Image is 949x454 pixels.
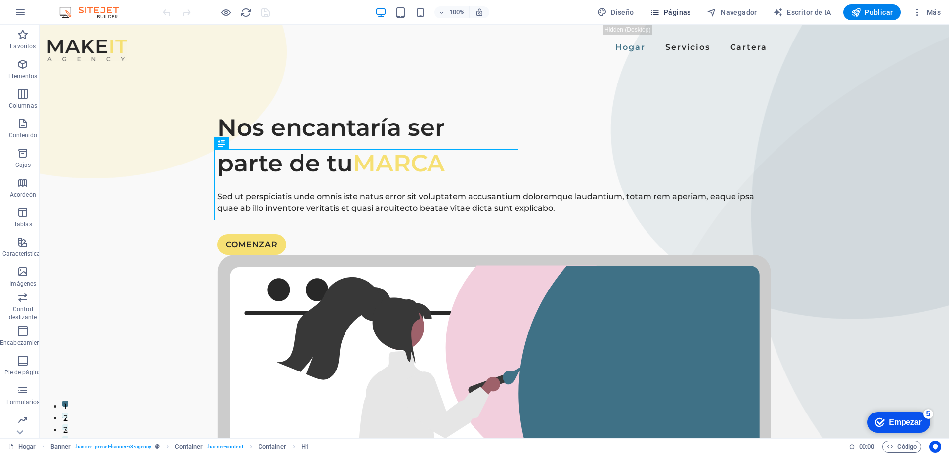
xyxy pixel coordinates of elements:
[882,441,921,453] button: Código
[259,441,286,453] span: Click to select. Double-click to edit
[5,5,68,26] div: Empezar Quedan 5 elementos, 0 % completado
[9,102,37,109] font: Columnas
[240,6,252,18] button: recargar
[8,441,36,453] a: Haga clic para cancelar la selección. Haga doble clic para abrir Páginas.
[849,441,875,453] h6: Tiempo de sesión
[240,7,252,18] i: Recargar página
[64,2,68,11] font: 5
[75,441,151,453] span: . banner .preset-banner-v3-agency
[57,6,131,18] img: Logotipo del editor
[865,8,893,16] font: Publicar
[664,8,691,16] font: Páginas
[927,8,941,16] font: Más
[9,280,36,287] font: Imágenes
[50,441,71,453] span: Click to select. Double-click to edit
[175,441,203,453] span: Click to select. Double-click to edit
[6,399,40,406] font: Formularios
[26,11,59,19] font: Empezar
[10,43,36,50] font: Favoritos
[302,441,309,453] span: Click to select. Double-click to edit
[721,8,757,16] font: Navegador
[449,8,465,16] font: 100%
[475,8,484,17] i: Al cambiar el tamaño, se ajusta automáticamente el nivel de zoom para adaptarse al dispositivo el...
[18,443,36,450] font: Hogar
[593,4,638,20] div: Design (Ctrl+Alt+Y)
[859,443,874,450] font: 00:00
[2,250,43,257] font: Características
[611,8,634,16] font: Diseño
[593,4,638,20] button: Diseño
[434,6,470,18] button: 100%
[929,441,941,453] button: Centrados en el usuario
[769,4,835,20] button: Escritor de IA
[897,443,917,450] font: Código
[207,441,243,453] span: . banner-content
[220,6,232,18] button: Haga clic aquí para salir del modo de vista previa y continuar editando
[15,162,31,168] font: Cajas
[14,221,32,228] font: Tablas
[10,191,36,198] font: Acordeón
[4,369,42,376] font: Pie de página
[908,4,945,20] button: Más
[646,4,695,20] button: Páginas
[50,441,309,453] nav: migaja de pan
[8,73,37,80] font: Elementos
[843,4,901,20] button: Publicar
[9,306,37,321] font: Control deslizante
[787,8,831,16] font: Escritor de IA
[155,444,160,449] i: This element is a customizable preset
[703,4,761,20] button: Navegador
[9,132,37,139] font: Contenido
